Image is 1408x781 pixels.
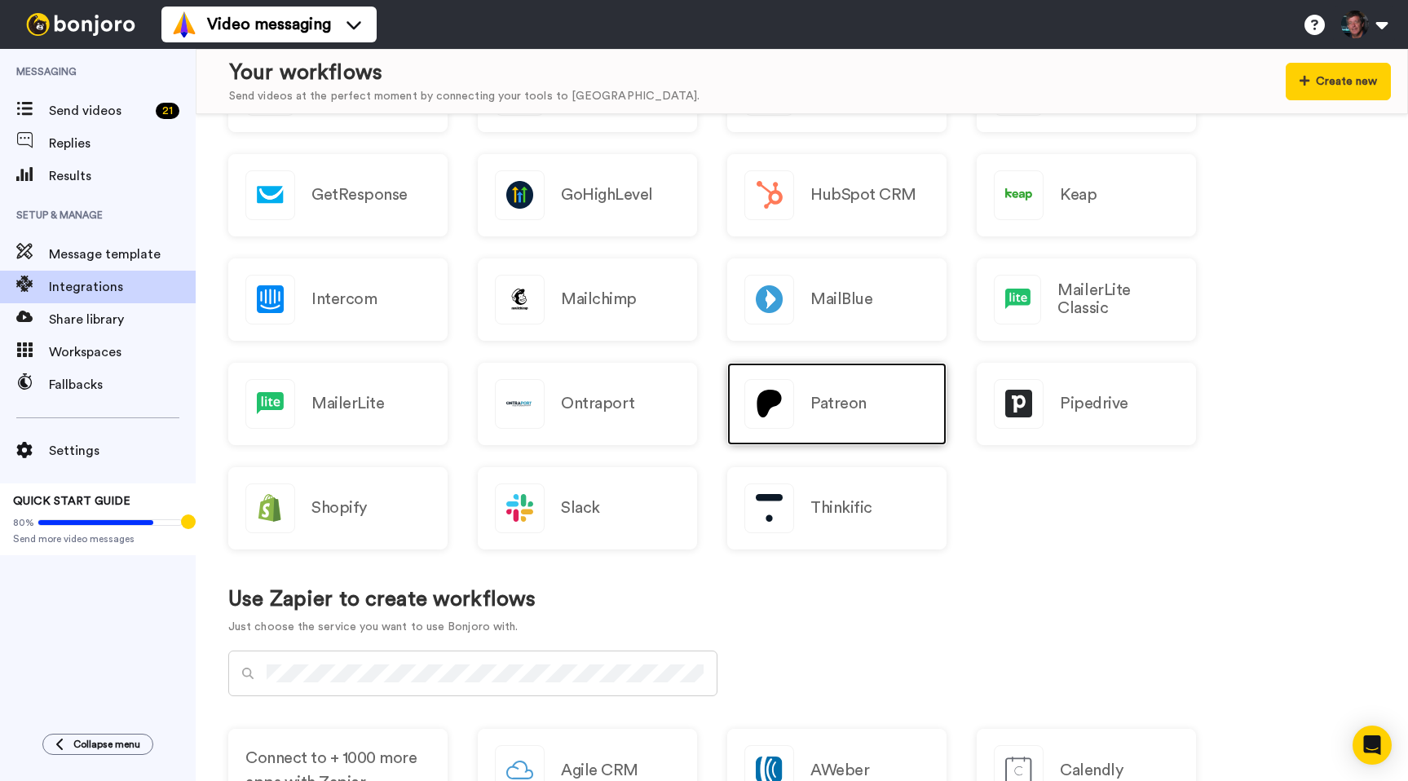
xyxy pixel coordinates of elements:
[995,171,1043,219] img: logo_keap.svg
[1286,63,1391,100] button: Create new
[496,380,544,428] img: logo_ontraport.svg
[229,58,700,88] div: Your workflows
[1060,761,1123,779] h2: Calendly
[561,395,635,413] h2: Ontraport
[478,467,697,549] a: Slack
[1060,186,1097,204] h2: Keap
[478,363,697,445] a: Ontraport
[561,761,638,779] h2: Agile CRM
[727,363,947,445] a: Patreon
[745,380,793,428] img: logo_patreon.svg
[995,380,1043,428] img: logo_pipedrive.png
[496,276,544,324] img: logo_mailchimp.svg
[49,441,196,461] span: Settings
[49,245,196,264] span: Message template
[496,484,544,532] img: logo_slack.svg
[13,496,130,507] span: QUICK START GUIDE
[228,154,448,236] a: GetResponse
[228,467,448,549] a: Shopify
[228,363,448,445] a: MailerLite
[311,290,377,308] h2: Intercom
[478,258,697,341] a: Mailchimp
[478,154,697,236] a: GoHighLevel
[810,761,869,779] h2: AWeber
[561,186,653,204] h2: GoHighLevel
[246,380,294,428] img: logo_mailerlite.svg
[13,516,34,529] span: 80%
[228,588,536,611] h1: Use Zapier to create workflows
[727,154,947,236] a: HubSpot CRM
[246,171,294,219] img: logo_getresponse.svg
[49,101,149,121] span: Send videos
[42,734,153,755] button: Collapse menu
[207,13,331,36] span: Video messaging
[561,499,600,517] h2: Slack
[246,484,294,532] img: logo_shopify.svg
[73,738,140,751] span: Collapse menu
[977,258,1196,341] a: MailerLite Classic
[977,363,1196,445] a: Pipedrive
[810,499,872,517] h2: Thinkific
[745,484,793,532] img: logo_thinkific.svg
[745,171,793,219] img: logo_hubspot.svg
[995,276,1040,324] img: logo_mailerlite.svg
[810,395,867,413] h2: Patreon
[49,134,196,153] span: Replies
[496,171,544,219] img: logo_gohighlevel.png
[171,11,197,38] img: vm-color.svg
[20,13,142,36] img: bj-logo-header-white.svg
[561,290,637,308] h2: Mailchimp
[727,467,947,549] a: Thinkific
[181,514,196,529] div: Tooltip anchor
[229,88,700,105] div: Send videos at the perfect moment by connecting your tools to [GEOGRAPHIC_DATA].
[228,619,536,636] p: Just choose the service you want to use Bonjoro with.
[311,395,384,413] h2: MailerLite
[810,290,872,308] h2: MailBlue
[13,532,183,545] span: Send more video messages
[49,310,196,329] span: Share library
[977,154,1196,236] a: Keap
[810,186,916,204] h2: HubSpot CRM
[1060,395,1128,413] h2: Pipedrive
[246,276,294,324] img: logo_intercom.svg
[311,499,367,517] h2: Shopify
[727,258,947,341] a: MailBlue
[1057,281,1179,317] h2: MailerLite Classic
[49,342,196,362] span: Workspaces
[745,276,793,324] img: logo_mailblue.png
[1353,726,1392,765] div: Open Intercom Messenger
[228,258,448,341] a: Intercom
[156,103,179,119] div: 21
[49,375,196,395] span: Fallbacks
[311,186,408,204] h2: GetResponse
[49,166,196,186] span: Results
[49,277,196,297] span: Integrations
